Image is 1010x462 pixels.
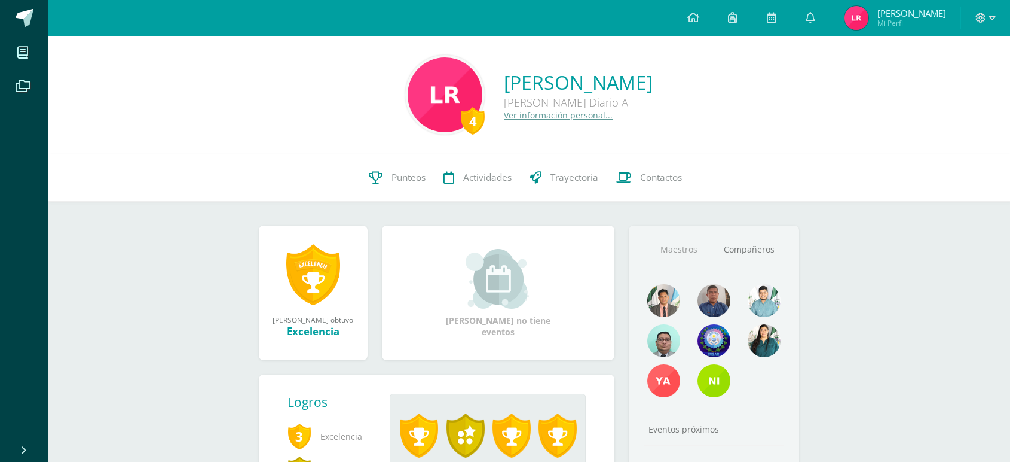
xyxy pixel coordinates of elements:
a: Actividades [434,154,521,202]
img: 00ff0eba9913da2ba50adc7cb613cb2a.png [697,364,730,397]
span: [PERSON_NAME] [877,7,946,19]
img: 978d87b925d35904a78869fb8ac2cdd4.png [748,324,781,357]
a: Contactos [607,154,691,202]
span: Trayectoria [550,171,598,184]
div: [PERSON_NAME] Diario A [504,95,653,110]
div: 4 [461,107,485,135]
span: Excelencia [287,420,371,453]
span: Actividades [463,171,512,184]
img: 964ca9894ede580144e497e08e3aa946.png [844,6,868,30]
span: Mi Perfil [877,18,946,28]
a: [PERSON_NAME] [504,69,653,95]
img: 0f63e8005e7200f083a8d258add6f512.png [748,284,781,317]
img: 2c4dff0c710b6a35061898d297a91252.png [647,284,680,317]
div: Eventos próximos [644,424,785,435]
a: Maestros [644,235,714,265]
span: 3 [287,423,311,450]
img: 15ead7f1e71f207b867fb468c38fe54e.png [697,284,730,317]
img: 1b26c3c0b972243a58e268f6956c96ba.png [408,57,482,132]
a: Ver información personal... [504,110,613,121]
span: Punteos [391,171,426,184]
div: [PERSON_NAME] no tiene eventos [438,249,558,338]
div: [PERSON_NAME] obtuvo [271,315,356,324]
a: Punteos [360,154,434,202]
a: Compañeros [714,235,785,265]
img: f1de0090d169917daf4d0a2768869178.png [647,364,680,397]
span: Contactos [640,171,682,184]
img: dc2fb6421a228f6616e653f2693e2525.png [697,324,730,357]
div: Excelencia [271,324,356,338]
img: 3e108a040f21997f7e52dfe8a4f5438d.png [647,324,680,357]
div: Logros [287,394,381,411]
a: Trayectoria [521,154,607,202]
img: event_small.png [466,249,531,309]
